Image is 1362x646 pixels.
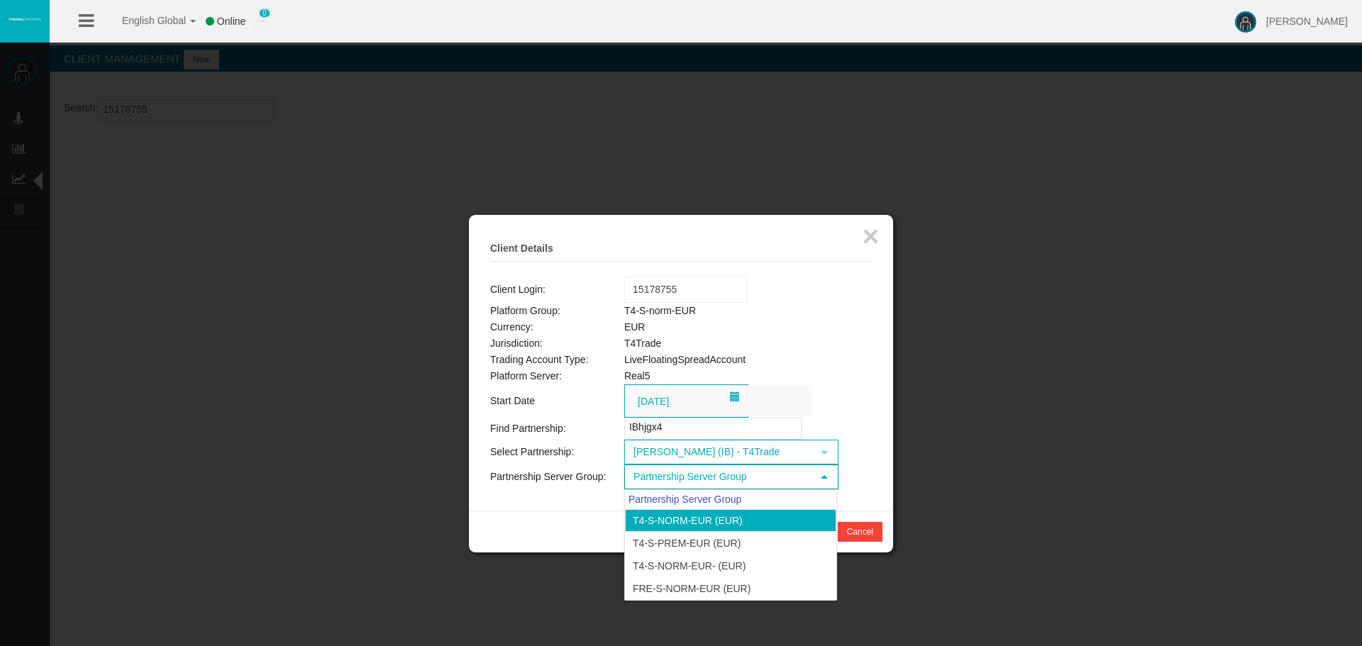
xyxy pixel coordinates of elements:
td: Client Login: [490,276,624,303]
button: × [863,222,879,250]
span: select [819,472,830,483]
span: Partnership Server Group [626,466,812,488]
span: select [819,447,830,458]
td: Trading Account Type: [490,352,624,368]
span: T4-S-norm-EUR [624,305,696,316]
img: user_small.png [255,15,267,29]
span: Partnership Server Group: [490,471,606,482]
button: Cancel [838,522,882,542]
b: Client Details [490,243,553,254]
span: 0 [259,9,270,18]
span: English Global [104,15,186,26]
span: LiveFloatingSpreadAccount [624,354,746,365]
td: Jurisdiction: [490,335,624,352]
span: Select Partnership: [490,446,574,457]
img: logo.svg [7,16,43,22]
div: Partnership Server Group [625,490,836,509]
span: [PERSON_NAME] (IB) - T4Trade [626,441,812,463]
td: Start Date [490,384,624,418]
span: Find Partnership: [490,423,566,434]
span: Online [217,16,245,27]
span: [PERSON_NAME] [1266,16,1348,27]
li: FRE-S-norm-EUR (EUR) [625,577,836,600]
span: EUR [624,321,646,333]
td: Platform Group: [490,303,624,319]
li: T4-S-norm-EUR (EUR) [625,509,836,532]
img: user-image [1235,11,1256,33]
span: Real5 [624,370,650,382]
td: Platform Server: [490,368,624,384]
span: T4Trade [624,338,661,349]
li: T4-S-norm-EUR- (EUR) [625,555,836,577]
td: Currency: [490,319,624,335]
li: T4-S-Prem-EUR (EUR) [625,532,836,555]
